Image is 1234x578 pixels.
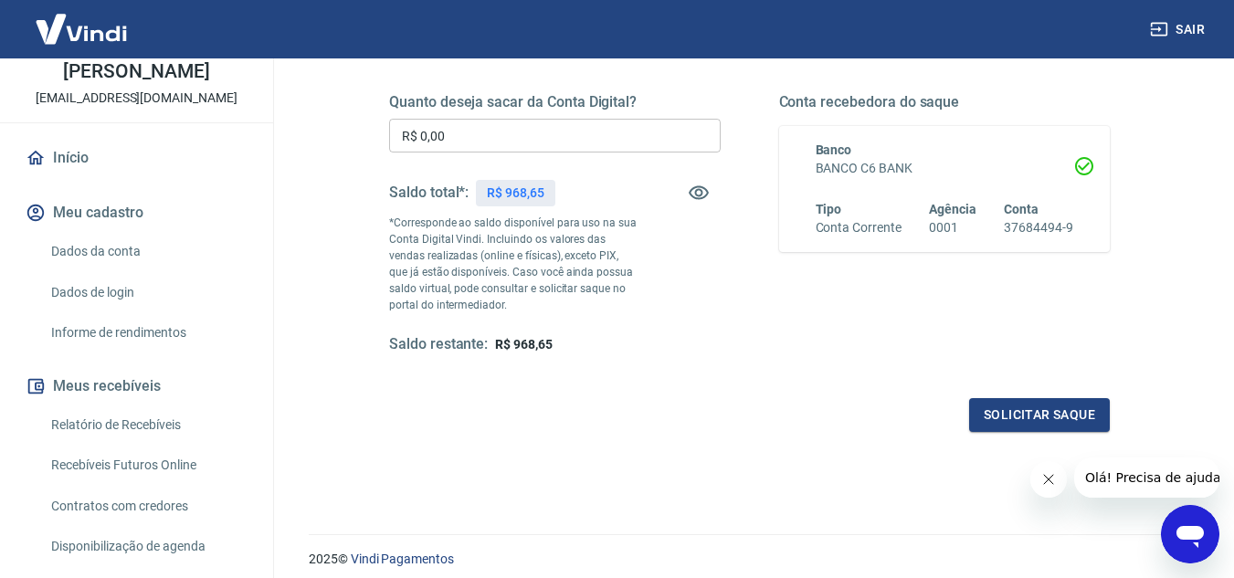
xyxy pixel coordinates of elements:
[44,488,251,525] a: Contratos com credores
[22,138,251,178] a: Início
[389,184,469,202] h5: Saldo total*:
[969,398,1110,432] button: Solicitar saque
[44,314,251,352] a: Informe de rendimentos
[1146,13,1212,47] button: Sair
[44,233,251,270] a: Dados da conta
[389,215,638,313] p: *Corresponde ao saldo disponível para uso na sua Conta Digital Vindi. Incluindo os valores das ve...
[22,366,251,406] button: Meus recebíveis
[44,406,251,444] a: Relatório de Recebíveis
[495,337,553,352] span: R$ 968,65
[1004,202,1039,216] span: Conta
[816,202,842,216] span: Tipo
[44,447,251,484] a: Recebíveis Futuros Online
[1030,461,1067,498] iframe: Fechar mensagem
[929,218,976,237] h6: 0001
[63,62,209,81] p: [PERSON_NAME]
[22,1,141,57] img: Vindi
[11,13,153,27] span: Olá! Precisa de ajuda?
[816,218,902,237] h6: Conta Corrente
[487,184,544,203] p: R$ 968,65
[1074,457,1219,498] iframe: Mensagem da empresa
[309,550,1190,569] p: 2025 ©
[816,142,852,157] span: Banco
[1004,218,1073,237] h6: 37684494-9
[36,89,237,108] p: [EMAIL_ADDRESS][DOMAIN_NAME]
[44,274,251,311] a: Dados de login
[816,159,1074,178] h6: BANCO C6 BANK
[779,93,1111,111] h5: Conta recebedora do saque
[389,93,721,111] h5: Quanto deseja sacar da Conta Digital?
[929,202,976,216] span: Agência
[1161,505,1219,563] iframe: Botão para abrir a janela de mensagens
[44,528,251,565] a: Disponibilização de agenda
[22,193,251,233] button: Meu cadastro
[351,552,454,566] a: Vindi Pagamentos
[389,335,488,354] h5: Saldo restante:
